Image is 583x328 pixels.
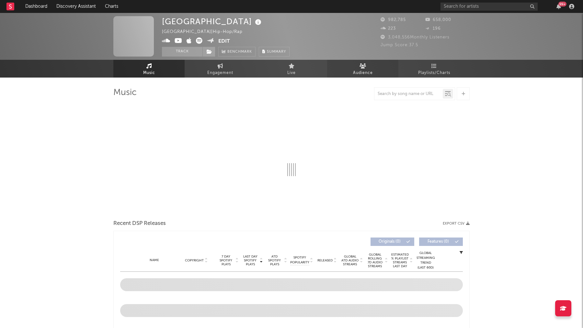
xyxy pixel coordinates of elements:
a: Benchmark [218,47,256,57]
a: Music [113,60,185,78]
input: Search for artists [440,3,538,11]
span: Music [143,69,155,77]
span: 982,785 [381,18,406,22]
button: Summary [259,47,290,57]
input: Search by song name or URL [374,91,443,97]
div: 99 + [558,2,566,6]
span: Recent DSP Releases [113,220,166,227]
a: Live [256,60,327,78]
span: Spotify Popularity [290,255,309,265]
button: Export CSV [443,222,470,226]
a: Playlists/Charts [398,60,470,78]
span: 3,048,556 Monthly Listeners [381,35,450,39]
span: 658,000 [425,18,451,22]
span: Summary [267,50,286,54]
button: Features(0) [419,238,463,246]
span: Audience [353,69,373,77]
a: Engagement [185,60,256,78]
button: Originals(0) [371,238,414,246]
span: Engagement [207,69,233,77]
span: Global Rolling 7D Audio Streams [366,253,384,268]
button: 99+ [556,4,561,9]
div: [GEOGRAPHIC_DATA] | Hip-Hop/Rap [162,28,250,36]
div: [GEOGRAPHIC_DATA] [162,16,263,27]
span: Benchmark [227,48,252,56]
span: 223 [381,26,396,31]
span: 7 Day Spotify Plays [217,255,234,266]
span: Jump Score: 37.5 [381,43,418,47]
span: Copyright [185,259,204,262]
div: Name [133,258,176,263]
span: Playlists/Charts [418,69,450,77]
a: Audience [327,60,398,78]
span: Live [287,69,296,77]
span: Released [317,259,333,262]
div: Global Streaming Trend (Last 60D) [416,251,435,270]
button: Track [162,47,202,57]
span: Estimated % Playlist Streams Last Day [391,253,409,268]
span: 196 [425,26,441,31]
button: Edit [218,37,230,46]
span: Originals ( 0 ) [375,240,405,244]
span: Last Day Spotify Plays [242,255,259,266]
span: Global ATD Audio Streams [341,255,359,266]
span: ATD Spotify Plays [266,255,283,266]
span: Features ( 0 ) [423,240,453,244]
